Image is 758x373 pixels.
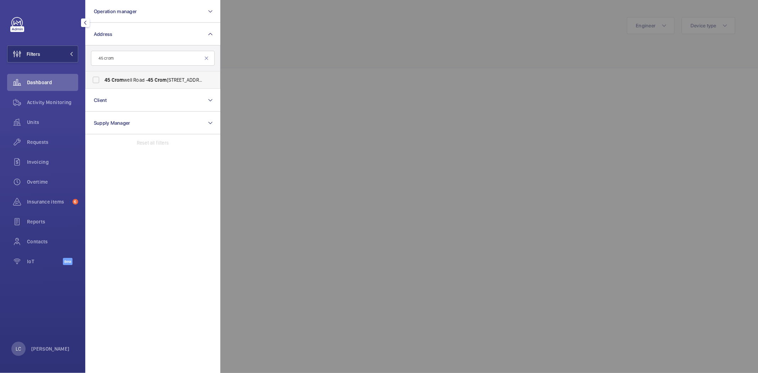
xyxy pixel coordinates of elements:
span: Overtime [27,178,78,185]
span: Dashboard [27,79,78,86]
span: IoT [27,258,63,265]
span: Filters [27,50,40,58]
span: Invoicing [27,158,78,166]
p: LC [16,345,21,352]
span: Requests [27,139,78,146]
span: 6 [72,199,78,205]
span: Contacts [27,238,78,245]
p: [PERSON_NAME] [31,345,70,352]
span: Insurance items [27,198,70,205]
span: Beta [63,258,72,265]
span: Activity Monitoring [27,99,78,106]
span: Reports [27,218,78,225]
span: Units [27,119,78,126]
button: Filters [7,45,78,63]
